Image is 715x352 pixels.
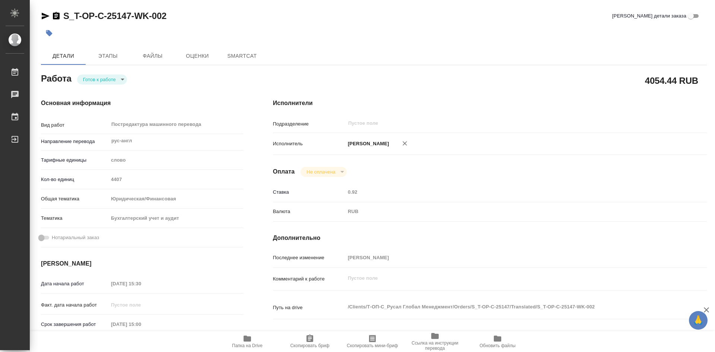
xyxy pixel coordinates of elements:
input: Пустое поле [108,319,174,330]
p: Последнее изменение [273,254,345,261]
p: Тематика [41,215,108,222]
p: Срок завершения работ [41,321,108,328]
p: Ставка [273,188,345,196]
button: Добавить тэг [41,25,57,41]
p: Тарифные единицы [41,156,108,164]
span: Папка на Drive [232,343,263,348]
h4: Исполнители [273,99,707,108]
p: Путь на drive [273,304,345,311]
div: Готов к работе [301,167,346,177]
input: Пустое поле [345,187,671,197]
input: Пустое поле [347,119,653,128]
div: RUB [345,205,671,218]
p: Валюта [273,208,345,215]
button: Ссылка на инструкции перевода [404,331,466,352]
p: Факт. дата начала работ [41,301,108,309]
button: Скопировать ссылку для ЯМессенджера [41,12,50,20]
p: Направление перевода [41,138,108,145]
span: Скопировать бриф [290,343,329,348]
p: Исполнитель [273,140,345,148]
p: Дата начала работ [41,280,108,288]
h4: Дополнительно [273,234,707,242]
span: Ссылка на инструкции перевода [408,340,462,351]
button: Не оплачена [304,169,337,175]
span: Скопировать мини-бриф [347,343,398,348]
span: Нотариальный заказ [52,234,99,241]
textarea: /Clients/Т-ОП-С_Русал Глобал Менеджмент/Orders/S_T-OP-C-25147/Translated/S_T-OP-C-25147-WK-002 [345,301,671,313]
p: Подразделение [273,120,345,128]
input: Пустое поле [108,174,243,185]
div: Юридическая/Финансовая [108,193,243,205]
span: SmartCat [224,51,260,61]
div: Готов к работе [77,74,127,85]
a: S_T-OP-C-25147-WK-002 [63,11,166,21]
p: Кол-во единиц [41,176,108,183]
span: Этапы [90,51,126,61]
p: Общая тематика [41,195,108,203]
input: Пустое поле [108,299,174,310]
span: Оценки [179,51,215,61]
button: 🙏 [689,311,708,330]
h4: Основная информация [41,99,243,108]
span: Обновить файлы [480,343,516,348]
input: Пустое поле [345,252,671,263]
button: Скопировать мини-бриф [341,331,404,352]
h2: 4054.44 RUB [645,74,698,87]
button: Скопировать ссылку [52,12,61,20]
span: [PERSON_NAME] детали заказа [612,12,686,20]
h4: [PERSON_NAME] [41,259,243,268]
button: Удалить исполнителя [397,135,413,152]
button: Папка на Drive [216,331,279,352]
span: Детали [45,51,81,61]
button: Скопировать бриф [279,331,341,352]
span: Файлы [135,51,171,61]
div: слово [108,154,243,167]
button: Обновить файлы [466,331,529,352]
input: Пустое поле [108,278,174,289]
p: [PERSON_NAME] [345,140,389,148]
span: 🙏 [692,313,705,328]
h4: Оплата [273,167,295,176]
p: Комментарий к работе [273,275,345,283]
button: Готов к работе [81,76,118,83]
div: Бухгалтерский учет и аудит [108,212,243,225]
h2: Работа [41,71,71,85]
p: Вид работ [41,121,108,129]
